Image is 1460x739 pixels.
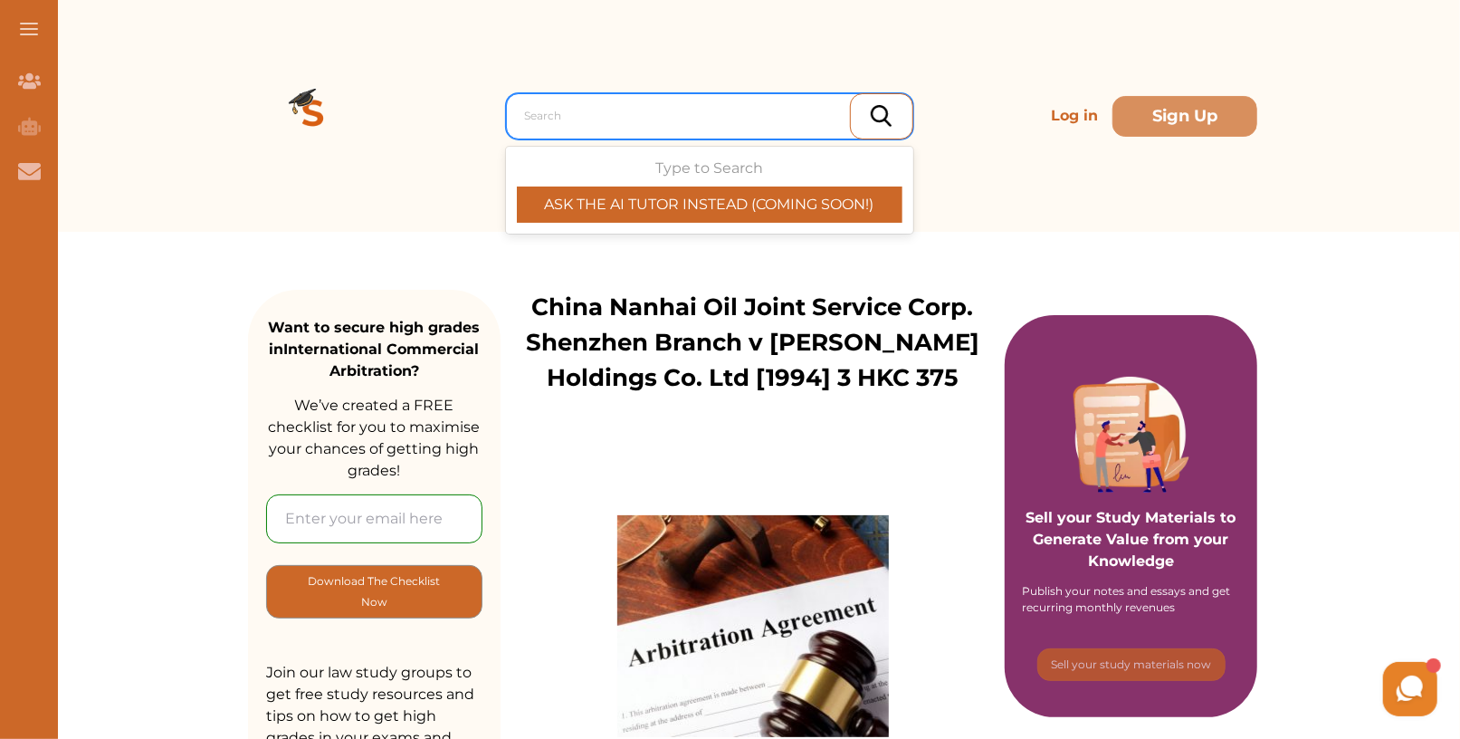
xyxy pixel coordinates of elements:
[501,290,1006,396] p: China Nanhai Oil Joint Service Corp. Shenzhen Branch v [PERSON_NAME] Holdings Co. Ltd [1994] 3 HK...
[268,319,480,379] strong: Want to secure high grades in International Commercial Arbitration ?
[266,565,482,619] button: [object Object]
[1051,657,1211,673] p: Sell your study materials now
[1112,96,1257,137] button: Sign Up
[268,397,480,479] span: We’ve created a FREE checklist for you to maximise your chances of getting high grades!
[517,194,902,216] p: ASK THE AI TUTOR INSTEAD (COMING SOON!)
[1023,456,1239,572] p: Sell your Study Materials to Generate Value from your Knowledge
[517,158,902,223] div: Type to Search
[1074,377,1189,493] img: Purple card image
[1037,648,1226,681] button: [object Object]
[1044,98,1105,134] p: Log in
[617,515,889,737] img: Arbitration-Law-feature-300x245.jpg
[303,571,445,613] p: Download The Checklist Now
[266,494,482,543] input: Enter your email here
[871,105,892,127] img: search_icon
[248,51,378,181] img: Logo
[1026,657,1442,721] iframe: HelpCrunch
[1023,583,1240,616] div: Publish your notes and essays and get recurring monthly revenues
